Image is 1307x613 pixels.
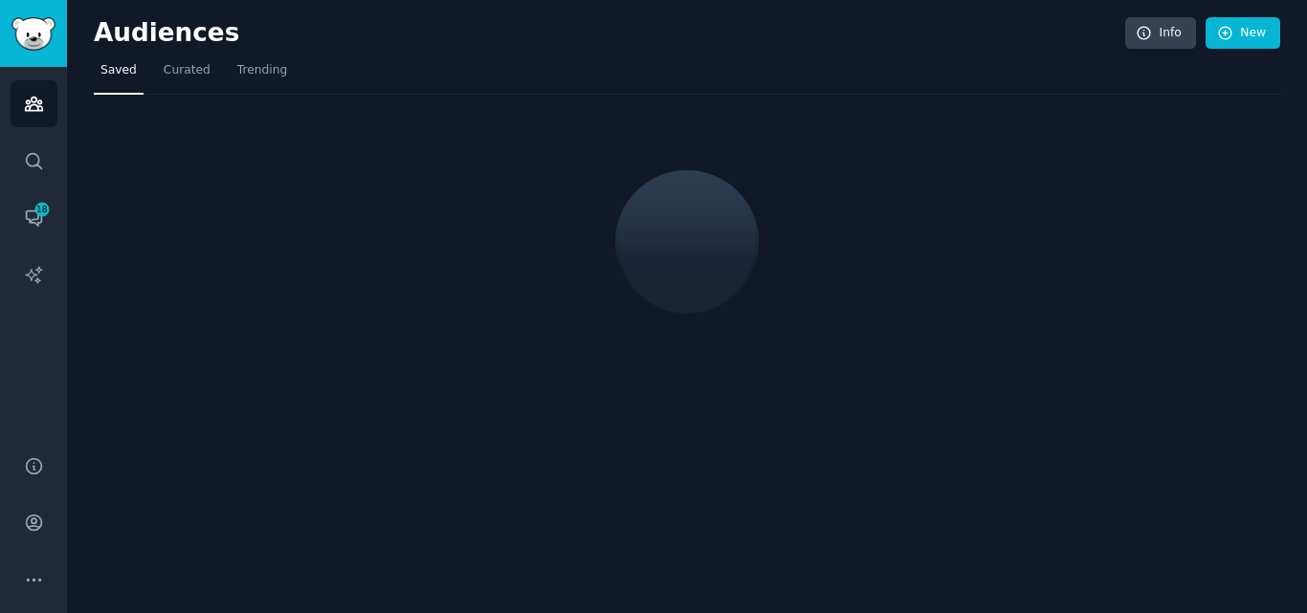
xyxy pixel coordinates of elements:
[33,203,51,216] span: 18
[11,194,57,241] a: 18
[100,62,137,79] span: Saved
[11,17,55,51] img: GummySearch logo
[231,55,294,95] a: Trending
[94,55,144,95] a: Saved
[1206,17,1280,50] a: New
[157,55,217,95] a: Curated
[1125,17,1196,50] a: Info
[94,18,1125,49] h2: Audiences
[164,62,210,79] span: Curated
[237,62,287,79] span: Trending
